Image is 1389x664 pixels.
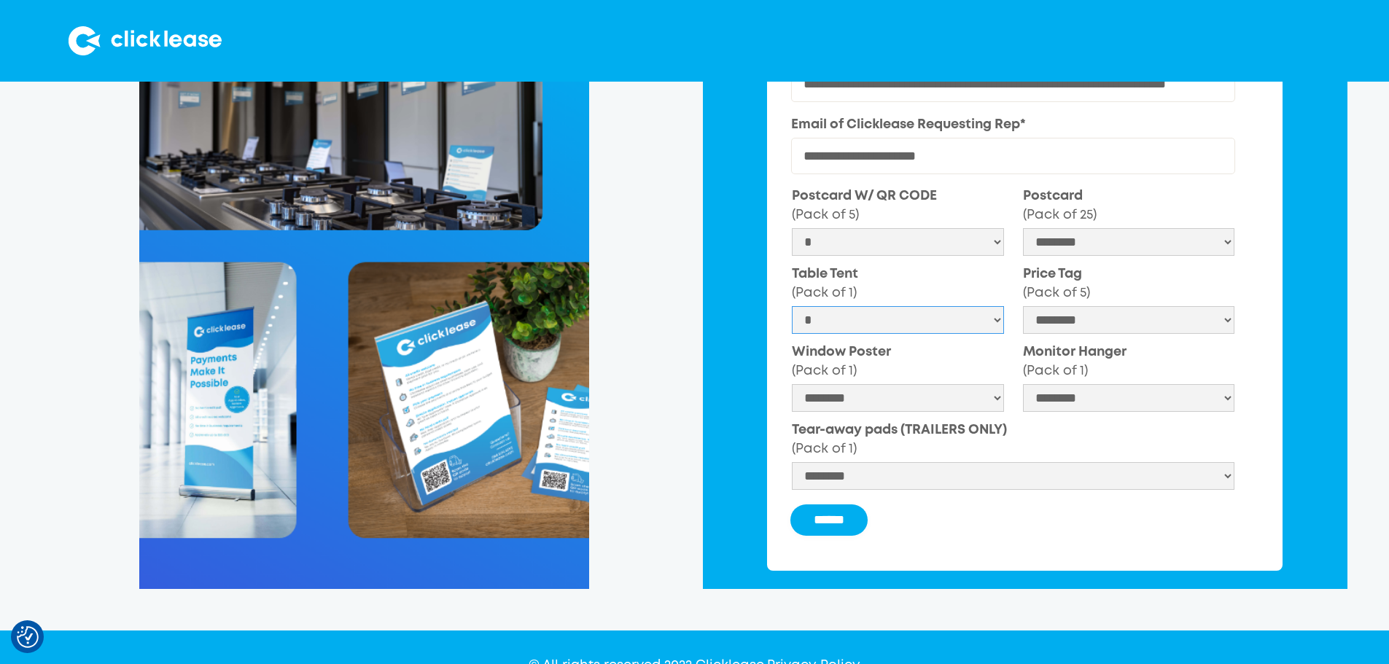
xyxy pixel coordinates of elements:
span: (Pack of 1) [792,365,857,377]
label: Email of Clicklease Requesting Rep* [791,115,1235,134]
label: Monitor Hanger [1023,343,1235,380]
span: (Pack of 25) [1023,209,1097,221]
span: (Pack of 1) [792,443,857,455]
label: Postcard [1023,187,1235,224]
label: Window Poster [792,343,1004,380]
span: (Pack of 5) [1023,287,1090,299]
button: Consent Preferences [17,626,39,648]
span: (Pack of 5) [792,209,859,221]
span: (Pack of 1) [1023,365,1088,377]
img: Clicklease logo [69,26,222,55]
label: Postcard W/ QR CODE [792,187,1004,224]
img: Revisit consent button [17,626,39,648]
label: Price Tag [1023,265,1235,302]
label: Table Tent [792,265,1004,302]
span: (Pack of 1) [792,287,857,299]
label: Tear-away pads (TRAILERS ONLY) [792,421,1234,458]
